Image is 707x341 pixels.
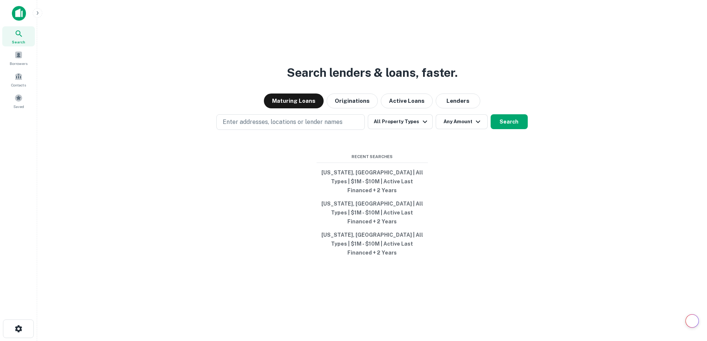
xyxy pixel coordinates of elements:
button: Enter addresses, locations or lender names [216,114,365,130]
a: Contacts [2,69,35,89]
iframe: Chat Widget [670,282,707,317]
span: Borrowers [10,60,27,66]
h3: Search lenders & loans, faster. [287,64,458,82]
button: Originations [327,94,378,108]
button: [US_STATE], [GEOGRAPHIC_DATA] | All Types | $1M - $10M | Active Last Financed + 2 Years [317,197,428,228]
button: Any Amount [436,114,488,129]
button: All Property Types [368,114,432,129]
a: Borrowers [2,48,35,68]
button: Search [491,114,528,129]
button: Maturing Loans [264,94,324,108]
p: Enter addresses, locations or lender names [223,118,343,127]
button: [US_STATE], [GEOGRAPHIC_DATA] | All Types | $1M - $10M | Active Last Financed + 2 Years [317,166,428,197]
span: Contacts [11,82,26,88]
img: capitalize-icon.png [12,6,26,21]
span: Saved [13,104,24,109]
span: Search [12,39,25,45]
span: Recent Searches [317,154,428,160]
a: Search [2,26,35,46]
button: Active Loans [381,94,433,108]
button: Lenders [436,94,480,108]
button: [US_STATE], [GEOGRAPHIC_DATA] | All Types | $1M - $10M | Active Last Financed + 2 Years [317,228,428,259]
a: Saved [2,91,35,111]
